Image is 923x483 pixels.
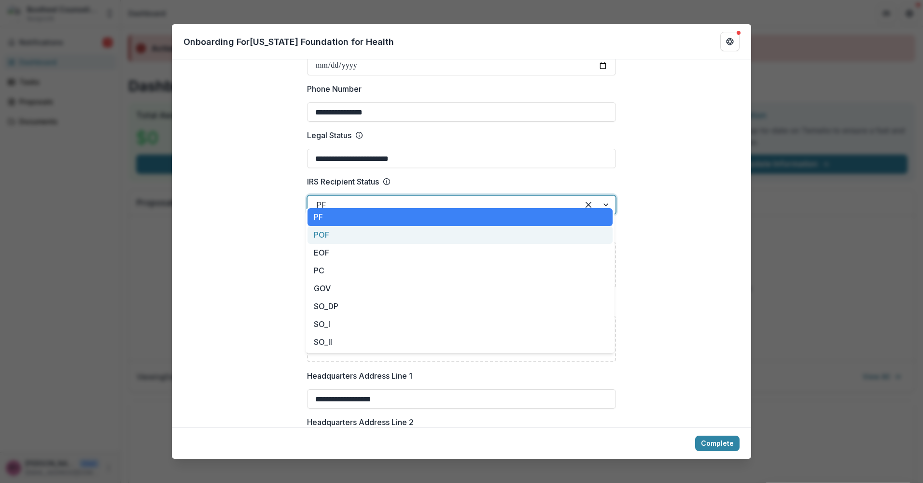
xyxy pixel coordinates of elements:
div: PC [308,262,613,280]
div: Clear selected options [581,197,596,213]
div: PF [308,208,613,226]
div: GOV [308,280,613,298]
button: Complete [695,436,740,451]
div: SO_II [308,333,613,351]
div: SO_DP [308,298,613,315]
div: POF [308,226,613,244]
p: Onboarding For [US_STATE] Foundation for Health [183,35,394,48]
p: Headquarters Address Line 1 [307,370,412,382]
div: Select options list [306,208,615,353]
p: Legal Status [307,129,351,141]
p: Headquarters Address Line 2 [307,416,414,428]
div: SO_III_FI [308,351,613,369]
div: SO_I [308,315,613,333]
p: Phone Number [307,83,362,95]
button: Get Help [720,32,740,51]
div: EOF [308,244,613,262]
p: IRS Recipient Status [307,176,379,187]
